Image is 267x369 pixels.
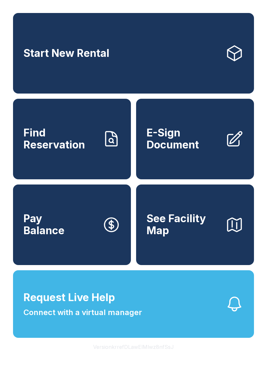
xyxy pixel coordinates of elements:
button: VersionkrrefDLawElMlwz8nfSsJ [88,338,179,356]
span: Find Reservation [23,127,97,151]
button: PayBalance [13,184,131,265]
span: Connect with a virtual manager [23,307,142,318]
span: Start New Rental [23,47,109,59]
a: E-Sign Document [136,99,254,179]
a: Find Reservation [13,99,131,179]
button: See Facility Map [136,184,254,265]
span: Request Live Help [23,290,115,305]
button: Request Live HelpConnect with a virtual manager [13,270,254,338]
span: Pay Balance [23,213,64,236]
span: See Facility Map [147,213,220,236]
span: E-Sign Document [147,127,220,151]
a: Start New Rental [13,13,254,94]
